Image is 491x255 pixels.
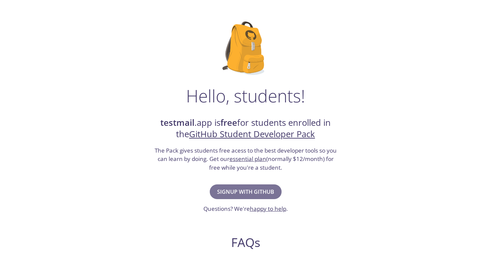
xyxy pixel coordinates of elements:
[203,204,288,213] h3: Questions? We're .
[210,184,282,199] button: Signup with GitHub
[189,128,315,140] a: GitHub Student Developer Pack
[250,205,286,212] a: happy to help
[217,187,274,196] span: Signup with GitHub
[186,86,305,106] h1: Hello, students!
[222,21,269,75] img: github-student-backpack.png
[160,117,194,129] strong: testmail
[154,117,337,140] h2: .app is for students enrolled in the
[117,235,374,250] h2: FAQs
[220,117,237,129] strong: free
[229,155,266,163] a: essential plan
[154,146,337,172] h3: The Pack gives students free acess to the best developer tools so you can learn by doing. Get our...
